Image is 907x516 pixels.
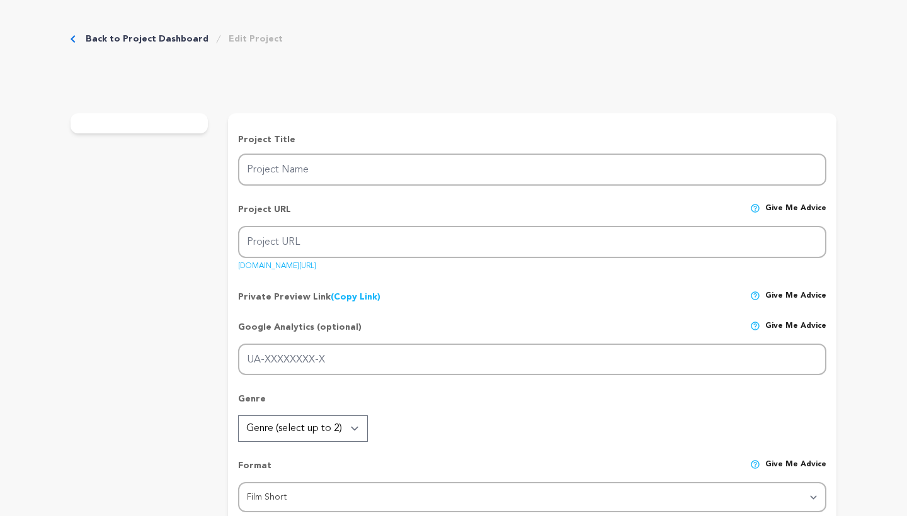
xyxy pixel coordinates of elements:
[750,203,760,213] img: help-circle.svg
[238,321,362,344] p: Google Analytics (optional)
[238,226,826,258] input: Project URL
[765,321,826,344] span: Give me advice
[238,133,826,146] p: Project Title
[238,257,316,270] a: [DOMAIN_NAME][URL]
[331,293,380,301] a: (Copy Link)
[238,154,826,186] input: Project Name
[238,459,271,482] p: Format
[750,321,760,331] img: help-circle.svg
[765,459,826,482] span: Give me advice
[229,33,283,45] a: Edit Project
[765,203,826,226] span: Give me advice
[238,344,826,376] input: UA-XXXXXXXX-X
[238,393,826,415] p: Genre
[238,291,380,303] p: Private Preview Link
[71,33,283,45] div: Breadcrumb
[750,291,760,301] img: help-circle.svg
[750,459,760,469] img: help-circle.svg
[86,33,208,45] a: Back to Project Dashboard
[765,291,826,303] span: Give me advice
[238,203,291,226] p: Project URL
